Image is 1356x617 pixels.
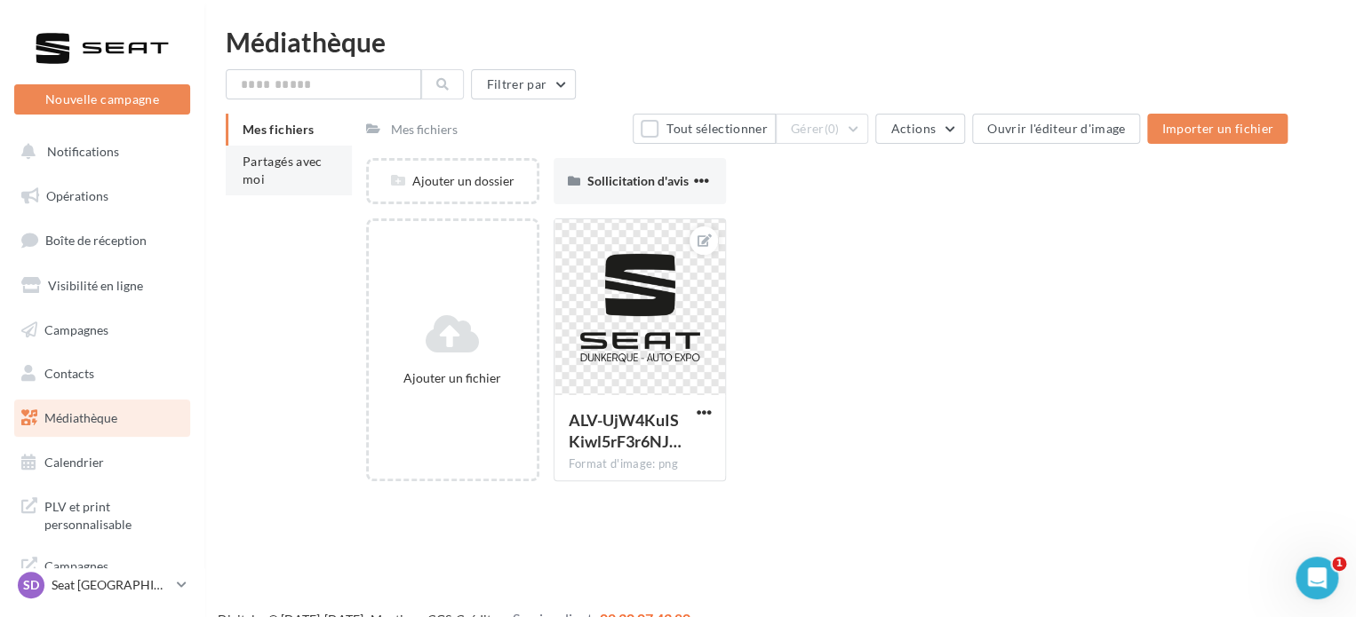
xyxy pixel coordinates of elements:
[226,28,1335,55] div: Médiathèque
[11,178,194,215] a: Opérations
[23,576,39,594] span: SD
[875,114,964,144] button: Actions
[44,321,108,336] span: Campagnes
[369,172,537,190] div: Ajouter un dossier
[11,487,194,540] a: PLV et print personnalisable
[44,554,183,592] span: Campagnes DataOnDemand
[44,366,94,381] span: Contacts
[243,154,323,186] span: Partagés avec moi
[48,278,143,293] span: Visibilité en ligne
[44,410,117,425] span: Médiathèque
[11,267,194,305] a: Visibilité en ligne
[890,121,935,136] span: Actions
[44,494,183,533] span: PLV et print personnalisable
[569,456,712,472] div: Format d'image: png
[1161,121,1273,136] span: Importer un fichier
[11,399,194,437] a: Médiathèque
[972,114,1140,144] button: Ouvrir l'éditeur d'image
[569,410,682,451] span: ALV-UjW4KuISKiwl5rF3r6NJhqw7V31KmMccHUp-IRI3qEy-fJb7a9Y
[11,312,194,349] a: Campagnes
[14,568,190,602] a: SD Seat [GEOGRAPHIC_DATA]
[587,173,689,188] span: Sollicitation d'avis
[52,576,170,594] p: Seat [GEOGRAPHIC_DATA]
[44,455,104,470] span: Calendrier
[14,84,190,115] button: Nouvelle campagne
[11,355,194,392] a: Contacts
[825,122,840,136] span: (0)
[243,122,314,137] span: Mes fichiers
[471,69,576,99] button: Filtrer par
[1332,557,1346,571] span: 1
[633,114,775,144] button: Tout sélectionner
[46,188,108,203] span: Opérations
[376,369,530,387] div: Ajouter un fichier
[11,133,187,170] button: Notifications
[11,221,194,259] a: Boîte de réception
[47,144,119,159] span: Notifications
[1296,557,1338,599] iframe: Intercom live chat
[1147,114,1288,144] button: Importer un fichier
[11,547,194,599] a: Campagnes DataOnDemand
[11,444,194,481] a: Calendrier
[45,233,147,248] span: Boîte de réception
[391,121,458,138] div: Mes fichiers
[776,114,869,144] button: Gérer(0)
